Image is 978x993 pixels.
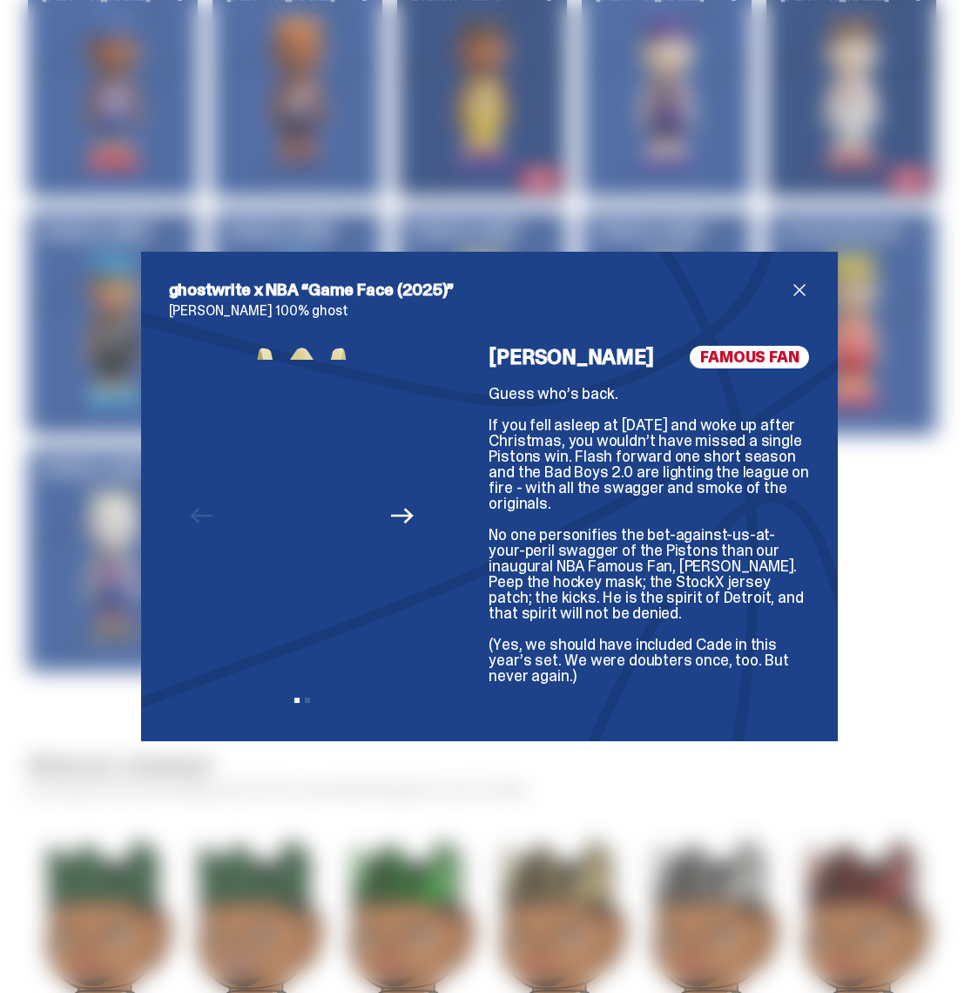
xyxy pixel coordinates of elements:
p: [PERSON_NAME] 100% ghost [169,304,810,318]
button: Next [383,496,422,535]
button: View slide 1 [294,698,300,703]
div: Guess who’s back. If you fell asleep at [DATE] and woke up after Christmas, you wouldn’t have mis... [489,386,809,684]
button: close [789,280,810,301]
img: NBA%20Game%20Face%20-%20Website%20Archive.261.png [243,346,361,653]
h4: [PERSON_NAME] [489,347,653,368]
span: FAMOUS FAN [690,346,809,368]
button: View slide 2 [305,698,310,703]
h2: ghostwrite x NBA “Game Face (2025)” [169,280,789,301]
